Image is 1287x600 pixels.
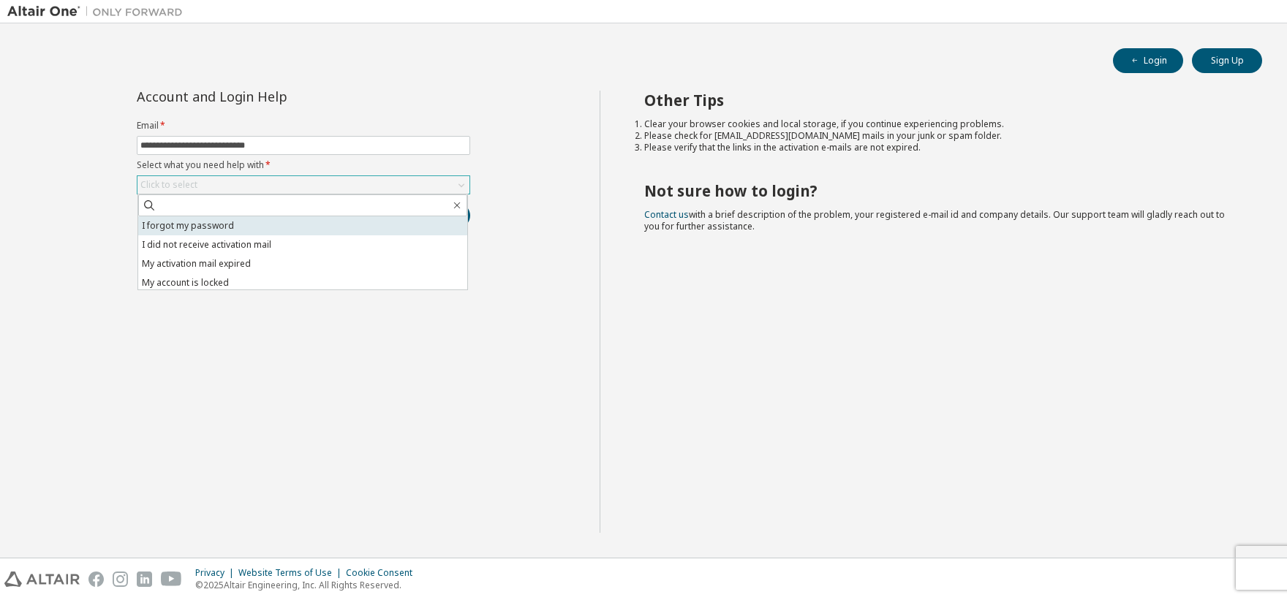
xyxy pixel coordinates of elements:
li: Please check for [EMAIL_ADDRESS][DOMAIN_NAME] mails in your junk or spam folder. [644,130,1237,142]
h2: Other Tips [644,91,1237,110]
img: altair_logo.svg [4,571,80,587]
label: Select what you need help with [137,159,470,171]
div: Website Terms of Use [238,567,346,579]
a: Contact us [644,208,689,221]
button: Login [1113,48,1183,73]
div: Privacy [195,567,238,579]
img: linkedin.svg [137,571,152,587]
img: youtube.svg [161,571,182,587]
button: Sign Up [1192,48,1262,73]
div: Click to select [140,179,197,191]
p: © 2025 Altair Engineering, Inc. All Rights Reserved. [195,579,421,591]
span: with a brief description of the problem, your registered e-mail id and company details. Our suppo... [644,208,1225,232]
img: facebook.svg [88,571,104,587]
li: Please verify that the links in the activation e-mails are not expired. [644,142,1237,153]
li: I forgot my password [138,216,467,235]
img: instagram.svg [113,571,128,587]
label: Email [137,120,470,132]
div: Cookie Consent [346,567,421,579]
div: Account and Login Help [137,91,404,102]
li: Clear your browser cookies and local storage, if you continue experiencing problems. [644,118,1237,130]
img: Altair One [7,4,190,19]
div: Click to select [137,176,469,194]
h2: Not sure how to login? [644,181,1237,200]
